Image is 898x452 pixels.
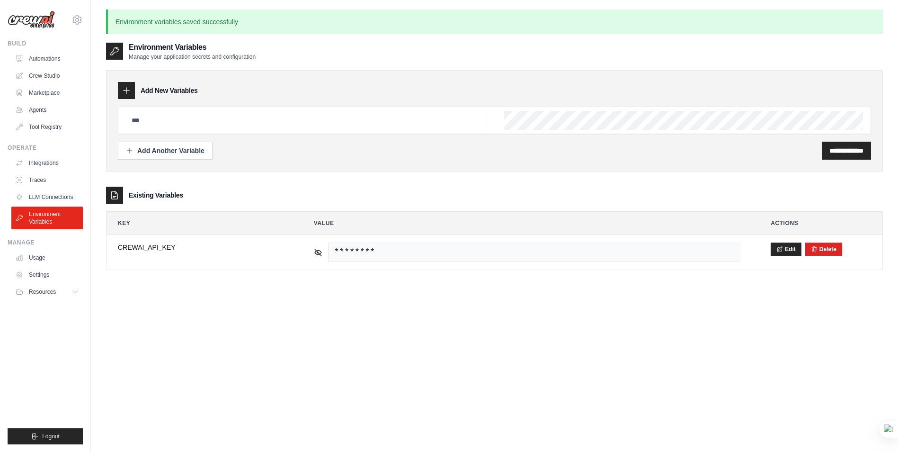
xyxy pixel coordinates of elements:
th: Value [302,212,752,235]
span: CREWAI_API_KEY [118,243,284,252]
span: Logout [42,433,60,440]
button: Edit [771,243,801,256]
div: Operate [8,144,83,152]
a: Marketplace [11,85,83,100]
th: Key [107,212,295,235]
a: Crew Studio [11,68,83,83]
p: Manage your application secrets and configuration [129,53,256,61]
a: LLM Connections [11,190,83,205]
a: Integrations [11,155,83,171]
div: Add Another Variable [126,146,204,155]
a: Tool Registry [11,119,83,135]
th: Actions [759,212,882,235]
h2: Environment Variables [129,42,256,53]
a: Settings [11,267,83,282]
img: Logo [8,11,55,29]
div: Build [8,40,83,47]
h3: Existing Variables [129,190,183,200]
p: Environment variables saved successfully [106,9,883,34]
div: Manage [8,239,83,246]
button: Resources [11,284,83,299]
h3: Add New Variables [141,86,198,95]
button: Delete [811,245,836,253]
a: Environment Variables [11,207,83,229]
span: Resources [29,288,56,296]
a: Automations [11,51,83,66]
button: Add Another Variable [118,142,213,160]
a: Agents [11,102,83,118]
a: Traces [11,172,83,188]
button: Logout [8,428,83,444]
a: Usage [11,250,83,265]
